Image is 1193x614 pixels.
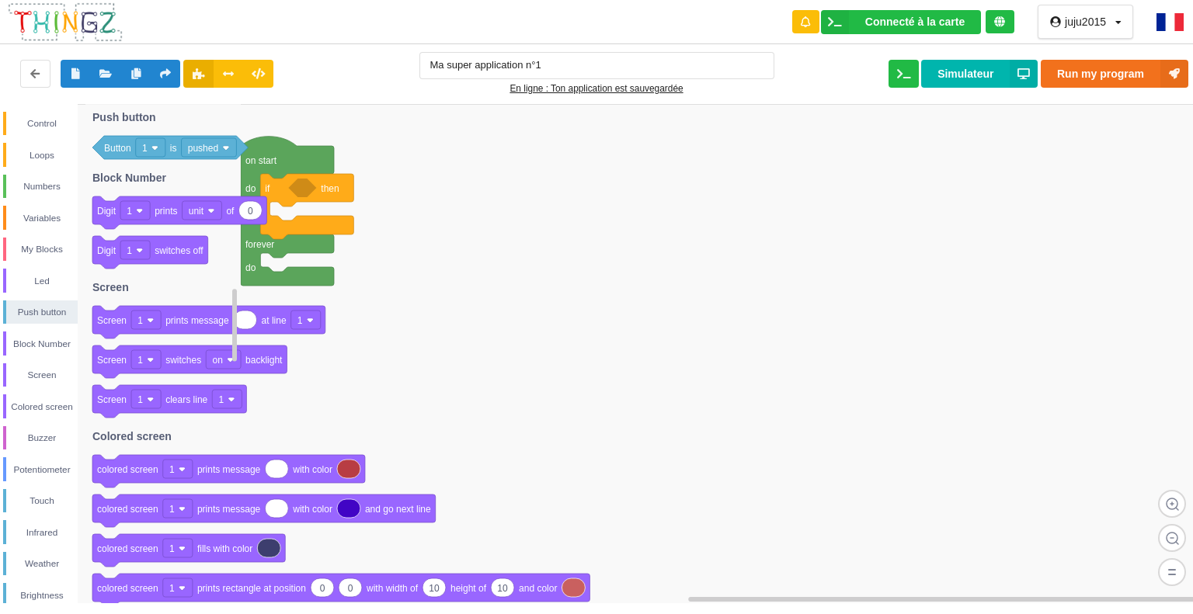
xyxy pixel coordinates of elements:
[245,262,256,273] text: do
[6,210,78,226] div: Variables
[218,394,224,405] text: 1
[6,179,78,194] div: Numbers
[7,2,123,43] img: thingz_logo.png
[97,206,117,217] text: Digit
[169,464,175,475] text: 1
[97,504,158,515] text: colored screen
[321,183,339,194] text: then
[1065,16,1106,27] div: juju2015
[986,10,1014,33] div: Tu es connecté au serveur de création de Thingz
[320,583,325,594] text: 0
[419,81,774,96] div: En ligne : Ton application est sauvegardée
[226,206,235,217] text: of
[6,304,78,320] div: Push button
[6,493,78,508] div: Touch
[97,245,117,256] text: Digit
[97,394,127,405] text: Screen
[262,315,287,326] text: at line
[6,336,78,352] div: Block Number
[292,464,332,475] text: with color
[292,504,332,515] text: with color
[127,245,132,256] text: 1
[189,206,204,217] text: unit
[165,355,201,366] text: switches
[889,60,919,88] button: Ouvrir le moniteur
[450,583,487,594] text: height of
[1041,60,1188,88] button: Run my program
[197,543,252,554] text: fills with color
[137,315,143,326] text: 1
[104,143,131,154] text: Button
[137,394,143,405] text: 1
[365,504,431,515] text: and go next line
[429,583,440,594] text: 10
[92,172,166,184] text: Block Number
[92,111,156,123] text: Push button
[97,315,127,326] text: Screen
[297,315,303,326] text: 1
[197,583,306,594] text: prints rectangle at position
[6,462,78,477] div: Potentiometer
[6,241,78,257] div: My Blocks
[97,355,127,366] text: Screen
[348,583,353,594] text: 0
[197,464,261,475] text: prints message
[265,183,270,194] text: if
[6,116,78,131] div: Control
[169,543,175,554] text: 1
[165,315,229,326] text: prints message
[188,143,218,154] text: pushed
[6,399,78,415] div: Colored screen
[248,206,253,217] text: 0
[921,60,1038,88] button: Simulateur
[245,355,283,366] text: backlight
[169,583,175,594] text: 1
[155,206,177,217] text: prints
[155,245,203,256] text: switches off
[865,16,965,27] div: Connecté à la carte
[6,588,78,603] div: Brightness
[169,504,175,515] text: 1
[137,355,143,366] text: 1
[245,239,274,250] text: forever
[6,273,78,289] div: Led
[97,583,158,594] text: colored screen
[6,367,78,383] div: Screen
[170,143,177,154] text: is
[519,583,557,594] text: and color
[6,430,78,446] div: Buzzer
[245,183,256,194] text: do
[197,504,261,515] text: prints message
[97,464,158,475] text: colored screen
[165,394,207,405] text: clears line
[127,206,132,217] text: 1
[6,147,78,163] div: Loops
[1156,13,1184,31] img: fr.png
[92,430,172,442] text: Colored screen
[366,583,419,594] text: with width of
[6,556,78,571] div: Weather
[142,143,148,154] text: 1
[497,583,508,594] text: 10
[97,543,158,554] text: colored screen
[6,525,78,540] div: Infrared
[92,281,129,293] text: Screen
[212,355,222,366] text: on
[245,155,277,166] text: on start
[821,10,981,34] div: Ta base fonctionne bien !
